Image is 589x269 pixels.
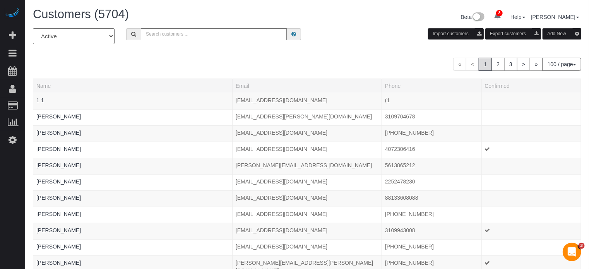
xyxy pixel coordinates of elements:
td: Name [33,125,233,142]
td: Email [232,190,382,207]
a: > [517,58,530,71]
button: Import customers [428,28,484,39]
a: [PERSON_NAME] [36,260,81,266]
td: Confirmed [481,109,581,125]
a: Beta [461,14,485,20]
td: Confirmed [481,158,581,174]
td: Confirmed [481,190,581,207]
td: Email [232,239,382,255]
td: Name [33,93,233,109]
span: Customers (5704) [33,7,129,21]
span: < [466,58,479,71]
td: Email [232,207,382,223]
td: Confirmed [481,207,581,223]
td: Email [232,142,382,158]
td: Email [232,125,382,142]
div: Tags [36,234,229,236]
iframe: Intercom live chat [563,243,581,261]
td: Name [33,223,233,239]
a: [PERSON_NAME] [36,146,81,152]
td: Name [33,109,233,125]
td: Name [33,174,233,190]
th: Name [33,79,233,93]
td: Phone [382,158,481,174]
a: 2 [491,58,505,71]
button: Add New [543,28,581,39]
img: Automaid Logo [5,8,20,19]
span: « [453,58,466,71]
a: [PERSON_NAME] [531,14,579,20]
td: Phone [382,174,481,190]
td: Phone [382,125,481,142]
span: 1 [479,58,492,71]
div: Tags [36,267,229,269]
td: Name [33,142,233,158]
span: 8 [496,10,503,16]
a: [PERSON_NAME] [36,130,81,136]
div: Tags [36,202,229,204]
a: » [530,58,543,71]
td: Phone [382,142,481,158]
a: [PERSON_NAME] [36,243,81,250]
td: Phone [382,93,481,109]
button: 100 / page [543,58,581,71]
td: Phone [382,239,481,255]
a: 3 [504,58,517,71]
td: Phone [382,190,481,207]
td: Confirmed [481,142,581,158]
div: Tags [36,185,229,187]
nav: Pagination navigation [453,58,581,71]
div: Tags [36,137,229,139]
a: [PERSON_NAME] [36,113,81,120]
div: Tags [36,250,229,252]
td: Email [232,158,382,174]
a: [PERSON_NAME] [36,178,81,185]
td: Confirmed [481,174,581,190]
div: Tags [36,104,229,106]
th: Email [232,79,382,93]
td: Name [33,207,233,223]
img: New interface [472,12,485,22]
td: Email [232,109,382,125]
td: Email [232,93,382,109]
td: Phone [382,207,481,223]
td: Phone [382,223,481,239]
span: 3 [579,243,585,249]
a: Help [510,14,526,20]
td: Phone [382,109,481,125]
th: Phone [382,79,481,93]
td: Confirmed [481,125,581,142]
a: [PERSON_NAME] [36,211,81,217]
a: [PERSON_NAME] [36,162,81,168]
td: Name [33,190,233,207]
div: Tags [36,169,229,171]
button: Export customers [485,28,541,39]
div: Tags [36,120,229,122]
a: 8 [490,8,505,25]
a: [PERSON_NAME] [36,195,81,201]
td: Confirmed [481,93,581,109]
th: Confirmed [481,79,581,93]
div: Tags [36,218,229,220]
td: Name [33,158,233,174]
td: Confirmed [481,223,581,239]
a: [PERSON_NAME] [36,227,81,233]
td: Email [232,174,382,190]
a: 1 1 [36,97,44,103]
input: Search customers ... [141,28,287,40]
td: Name [33,239,233,255]
td: Confirmed [481,239,581,255]
div: Tags [36,153,229,155]
td: Email [232,223,382,239]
